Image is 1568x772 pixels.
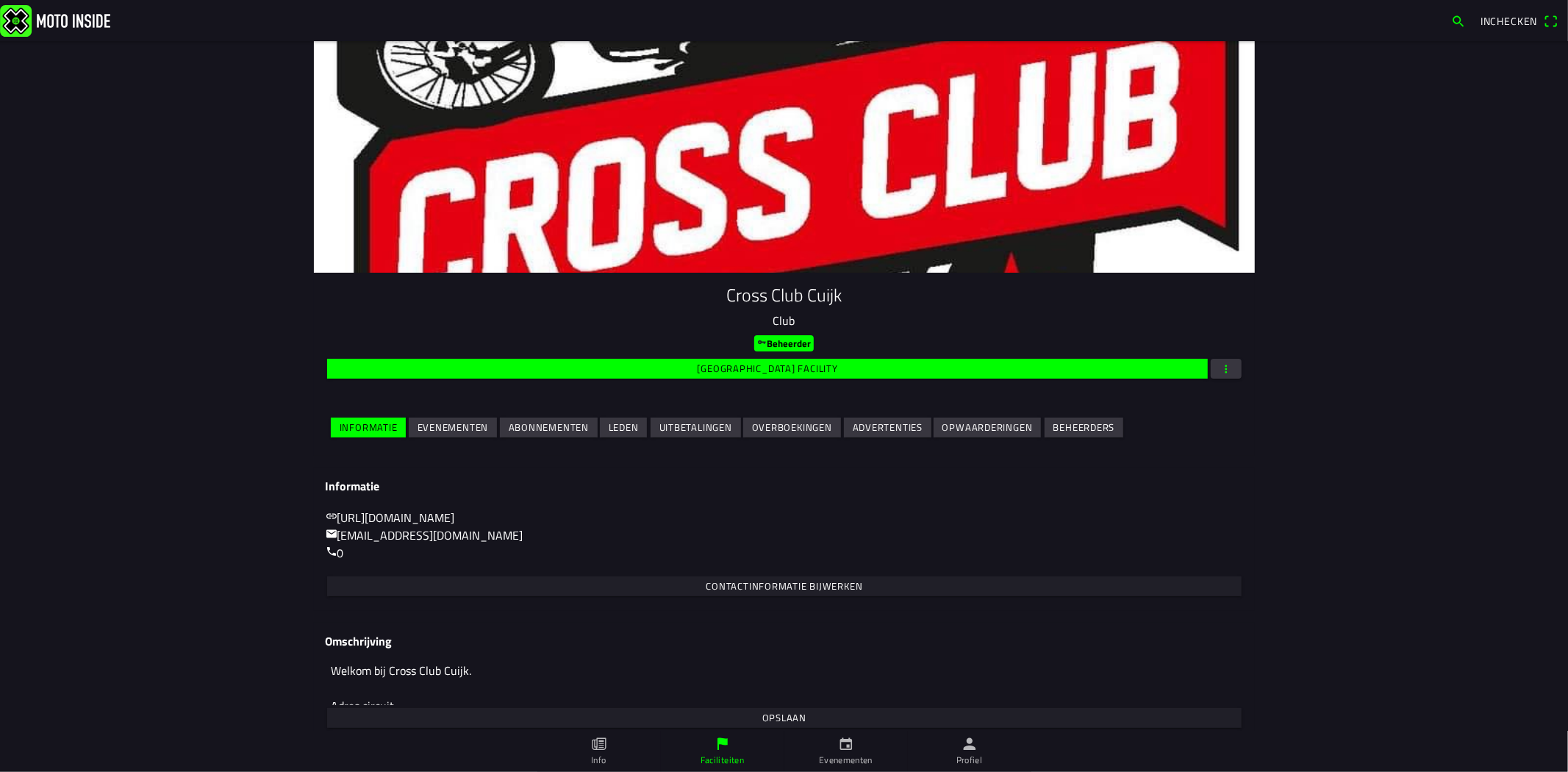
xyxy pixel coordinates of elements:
ion-icon: calendar [838,736,854,752]
ion-button: Beheerders [1045,418,1123,437]
ion-label: Evenementen [819,754,873,767]
a: call0 [326,544,344,562]
ion-icon: mail [326,528,337,540]
h3: Informatie [326,479,1243,493]
ion-icon: paper [591,736,607,752]
ion-icon: call [326,546,337,557]
textarea: Welkom bij Cross Club Cuijk. Adres circuit: [STREET_ADDRESS] Tijdens vrije trainingen laten wij e... [326,654,1243,705]
h1: Cross Club Cuijk [326,285,1243,306]
ion-label: Info [591,754,606,767]
ion-button: Leden [600,418,647,437]
ion-icon: person [962,736,978,752]
ion-button: Advertenties [844,418,931,437]
ion-icon: key [757,337,767,347]
ion-icon: link [326,510,337,522]
ion-button: Opslaan [327,708,1242,728]
a: mail[EMAIL_ADDRESS][DOMAIN_NAME] [326,526,523,544]
ion-label: Profiel [956,754,983,767]
h3: Omschrijving [326,635,1243,648]
span: Inchecken [1481,13,1538,29]
ion-button: Overboekingen [743,418,841,437]
p: Club [326,312,1243,329]
ion-icon: flag [715,736,731,752]
ion-button: Abonnementen [500,418,598,437]
ion-button: Evenementen [409,418,497,437]
ion-button: Informatie [331,418,406,437]
a: link[URL][DOMAIN_NAME] [326,509,455,526]
ion-button: Opwaarderingen [934,418,1041,437]
ion-label: Faciliteiten [701,754,744,767]
ion-button: Contactinformatie bijwerken [327,576,1242,596]
ion-button: Uitbetalingen [651,418,741,437]
a: search [1444,8,1473,33]
a: Incheckenqr scanner [1473,8,1565,33]
ion-badge: Beheerder [754,335,814,351]
ion-button: [GEOGRAPHIC_DATA] facility [327,359,1208,379]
